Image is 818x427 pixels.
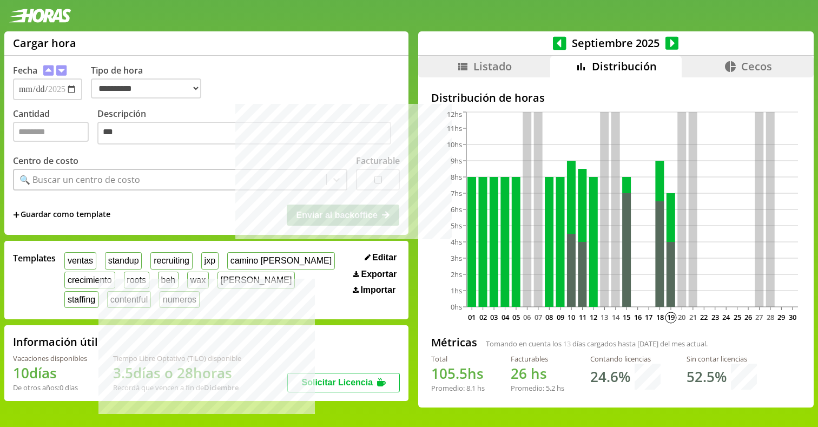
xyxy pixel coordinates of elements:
tspan: 3hs [451,253,462,263]
text: 16 [634,312,642,322]
button: roots [124,272,149,288]
span: Solicitar Licencia [301,378,373,387]
span: 5.2 [546,383,555,393]
div: Facturables [511,354,564,364]
text: 02 [479,312,487,322]
span: 105.5 [431,364,467,383]
label: Tipo de hora [91,64,210,100]
button: ventas [64,252,96,269]
text: 23 [711,312,719,322]
button: Exportar [350,269,400,280]
text: 06 [523,312,531,322]
tspan: 11hs [447,123,462,133]
h1: 52.5 % [687,367,727,386]
span: +Guardar como template [13,209,110,221]
span: Distribución [592,59,657,74]
span: Cecos [741,59,772,74]
button: jxp [201,252,219,269]
tspan: 2hs [451,270,462,279]
label: Centro de costo [13,155,78,167]
text: 22 [700,312,708,322]
span: Editar [372,253,397,262]
text: 15 [623,312,630,322]
button: crecimiento [64,272,115,288]
text: 19 [667,312,675,322]
h1: 10 días [13,363,87,383]
button: numeros [160,291,200,308]
tspan: 10hs [447,140,462,149]
button: Solicitar Licencia [287,373,400,392]
span: Listado [473,59,512,74]
text: 10 [568,312,575,322]
h1: Cargar hora [13,36,76,50]
textarea: Descripción [97,122,391,144]
tspan: 4hs [451,237,462,247]
text: 30 [789,312,796,322]
div: De otros años: 0 días [13,383,87,392]
tspan: 12hs [447,109,462,119]
button: [PERSON_NAME] [217,272,295,288]
tspan: 8hs [451,172,462,182]
tspan: 9hs [451,156,462,166]
h2: Métricas [431,335,477,350]
tspan: 1hs [451,286,462,295]
span: Exportar [361,270,397,279]
label: Descripción [97,108,400,147]
select: Tipo de hora [91,78,201,98]
text: 25 [734,312,741,322]
tspan: 6hs [451,205,462,214]
button: beh [158,272,179,288]
span: Septiembre 2025 [566,36,665,50]
div: Total [431,354,485,364]
img: logotipo [9,9,71,23]
div: Promedio: hs [511,383,564,393]
text: 29 [777,312,785,322]
button: camino [PERSON_NAME] [227,252,335,269]
text: 28 [767,312,774,322]
text: 13 [601,312,608,322]
b: Diciembre [204,383,239,392]
text: 03 [490,312,498,322]
div: Vacaciones disponibles [13,353,87,363]
text: 12 [590,312,597,322]
text: 09 [557,312,564,322]
label: Facturable [356,155,400,167]
button: Editar [361,252,400,263]
text: 17 [645,312,652,322]
h1: 24.6 % [590,367,630,386]
div: 🔍 Buscar un centro de costo [19,174,140,186]
text: 07 [535,312,542,322]
button: recruiting [150,252,192,269]
div: Promedio: hs [431,383,485,393]
span: 8.1 [466,383,476,393]
label: Fecha [13,64,37,76]
text: 01 [468,312,476,322]
button: standup [105,252,142,269]
text: 08 [545,312,553,322]
div: Tiempo Libre Optativo (TiLO) disponible [113,353,241,363]
text: 14 [612,312,620,322]
div: Sin contar licencias [687,354,757,364]
div: Contando licencias [590,354,661,364]
h2: Distribución de horas [431,90,801,105]
text: 04 [501,312,509,322]
span: Importar [360,285,395,295]
tspan: 5hs [451,221,462,231]
span: Tomando en cuenta los días cargados hasta [DATE] del mes actual. [486,339,708,349]
text: 27 [755,312,763,322]
text: 05 [512,312,520,322]
label: Cantidad [13,108,97,147]
tspan: 0hs [451,302,462,312]
text: 20 [678,312,685,322]
h1: hs [511,364,564,383]
text: 21 [689,312,697,322]
text: 18 [656,312,663,322]
input: Cantidad [13,122,89,142]
button: staffing [64,291,98,308]
h1: hs [431,364,485,383]
span: + [13,209,19,221]
tspan: 7hs [451,188,462,198]
button: contentful [107,291,151,308]
span: 26 [511,364,527,383]
text: 11 [578,312,586,322]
